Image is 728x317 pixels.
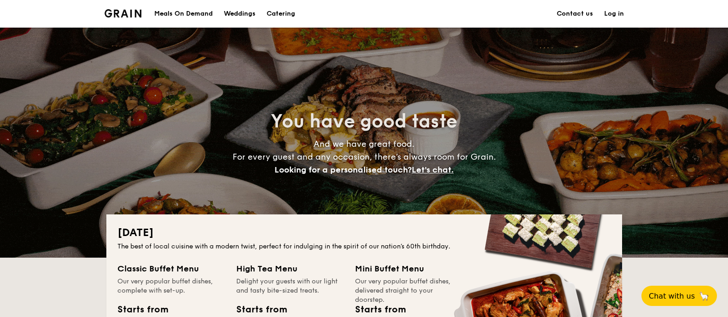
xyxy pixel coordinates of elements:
[641,286,717,306] button: Chat with us🦙
[274,165,412,175] span: Looking for a personalised touch?
[271,110,457,133] span: You have good taste
[236,277,344,295] div: Delight your guests with our light and tasty bite-sized treats.
[355,303,405,317] div: Starts from
[355,262,463,275] div: Mini Buffet Menu
[117,225,611,240] h2: [DATE]
[355,277,463,295] div: Our very popular buffet dishes, delivered straight to your doorstep.
[117,277,225,295] div: Our very popular buffet dishes, complete with set-up.
[236,303,286,317] div: Starts from
[117,242,611,251] div: The best of local cuisine with a modern twist, perfect for indulging in the spirit of our nation’...
[233,139,496,175] span: And we have great food. For every guest and any occasion, there’s always room for Grain.
[105,9,142,17] a: Logotype
[412,165,454,175] span: Let's chat.
[699,291,710,301] span: 🦙
[105,9,142,17] img: Grain
[236,262,344,275] div: High Tea Menu
[649,292,695,300] span: Chat with us
[117,262,225,275] div: Classic Buffet Menu
[117,303,168,317] div: Starts from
